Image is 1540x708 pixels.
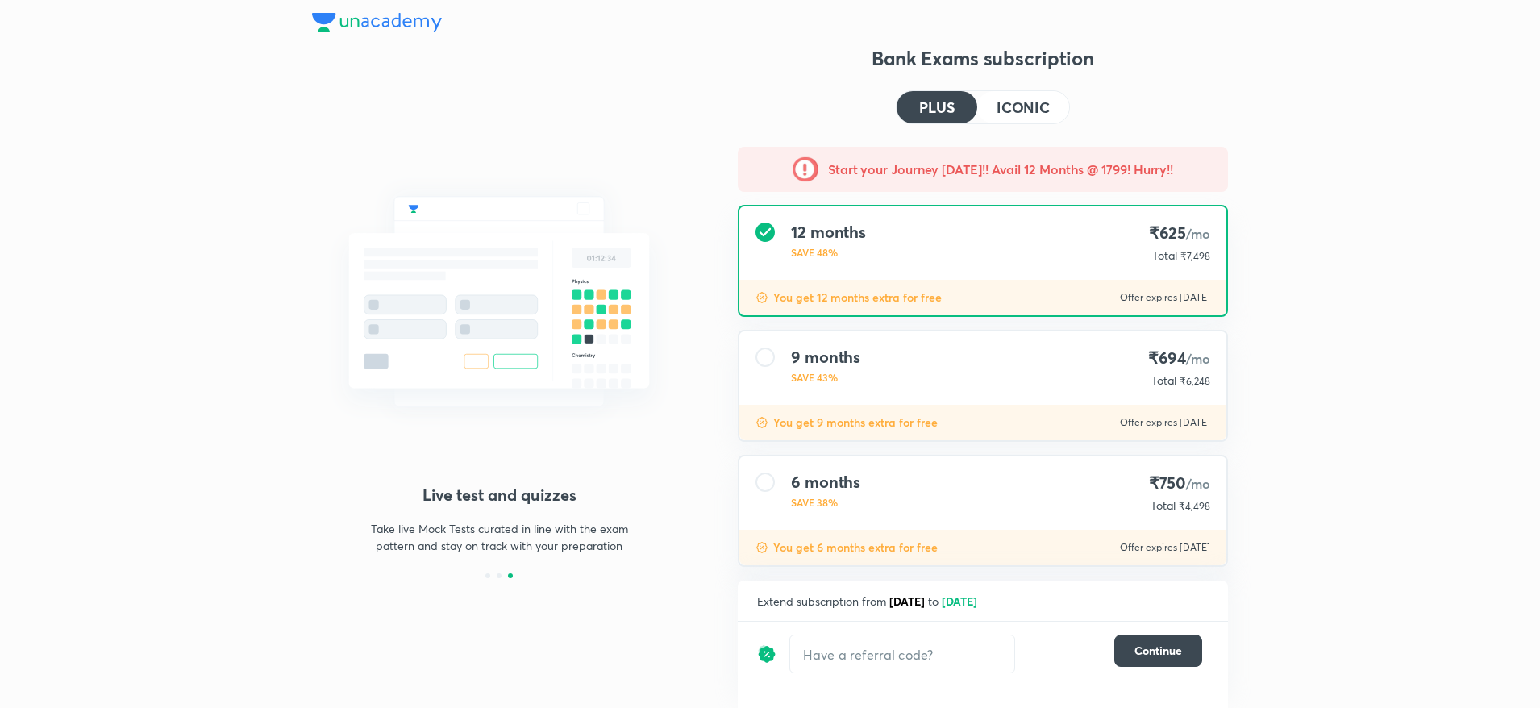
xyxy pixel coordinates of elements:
[1186,475,1210,492] span: /mo
[1144,473,1210,494] h4: ₹750
[757,593,980,609] span: Extend subscription from to
[1179,500,1210,512] span: ₹4,498
[1151,373,1176,389] p: Total
[755,541,768,554] img: discount
[791,370,860,385] p: SAVE 43%
[977,91,1069,123] button: ICONIC
[1120,416,1210,429] p: Offer expires [DATE]
[1186,225,1210,242] span: /mo
[1120,291,1210,304] p: Offer expires [DATE]
[738,45,1228,71] h3: Bank Exams subscription
[897,91,977,123] button: PLUS
[791,223,866,242] h4: 12 months
[725,580,1241,593] p: To be paid as a one-time payment
[997,100,1050,115] h4: ICONIC
[1180,250,1210,262] span: ₹7,498
[312,161,686,442] img: mock_test_quizes_521a5f770e.svg
[1186,350,1210,367] span: /mo
[790,635,1014,673] input: Have a referral code?
[791,473,860,492] h4: 6 months
[757,635,776,673] img: discount
[312,483,686,507] h4: Live test and quizzes
[359,520,639,554] p: Take live Mock Tests curated in line with the exam pattern and stay on track with your preparation
[793,156,818,182] img: -
[791,245,866,260] p: SAVE 48%
[1151,498,1176,514] p: Total
[919,100,955,115] h4: PLUS
[1152,248,1177,264] p: Total
[791,495,860,510] p: SAVE 38%
[312,13,442,32] img: Company Logo
[773,539,938,556] p: You get 6 months extra for free
[755,291,768,304] img: discount
[1114,635,1202,667] button: Continue
[828,160,1173,179] h5: Start your Journey [DATE]!! Avail 12 Months @ 1799! Hurry!!
[773,289,942,306] p: You get 12 months extra for free
[755,416,768,429] img: discount
[791,348,860,367] h4: 9 months
[1146,223,1210,244] h4: ₹625
[1180,375,1210,387] span: ₹6,248
[942,593,977,609] span: [DATE]
[889,593,925,609] span: [DATE]
[773,414,938,431] p: You get 9 months extra for free
[1120,541,1210,554] p: Offer expires [DATE]
[1145,348,1210,369] h4: ₹694
[1134,643,1182,659] span: Continue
